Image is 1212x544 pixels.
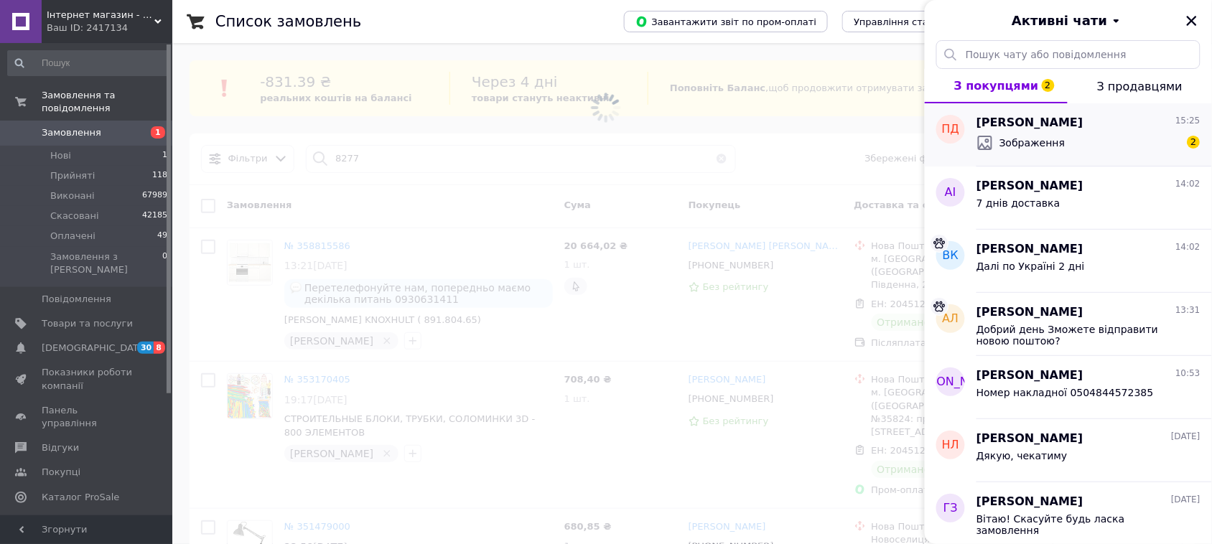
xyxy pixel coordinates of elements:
[976,494,1083,510] span: [PERSON_NAME]
[1097,80,1183,93] span: З продавцями
[842,11,975,32] button: Управління статусами
[50,250,162,276] span: Замовлення з [PERSON_NAME]
[943,248,959,264] span: ВК
[925,230,1212,293] button: ВК[PERSON_NAME]14:02Далі по Україні 2 дні
[1068,69,1212,103] button: З продавцями
[42,293,111,306] span: Повідомлення
[976,431,1083,447] span: [PERSON_NAME]
[624,11,828,32] button: Завантажити звіт по пром-оплаті
[1175,178,1201,190] span: 14:02
[215,13,361,30] h1: Список замовлень
[976,178,1083,194] span: [PERSON_NAME]
[152,169,167,182] span: 118
[47,22,172,34] div: Ваш ID: 2417134
[42,342,148,355] span: [DEMOGRAPHIC_DATA]
[943,311,959,327] span: АЛ
[137,342,154,354] span: 30
[1171,431,1201,443] span: [DATE]
[42,89,172,115] span: Замовлення та повідомлення
[976,387,1154,398] span: Номер накладної 0504844572385
[1012,11,1107,30] span: Активні чати
[50,149,71,162] span: Нові
[925,293,1212,356] button: АЛ[PERSON_NAME]13:31Добрий день Зможете відправити новою поштою?
[42,491,119,504] span: Каталог ProSale
[943,500,958,517] span: ГЗ
[925,356,1212,419] button: [PERSON_NAME][PERSON_NAME]10:53Номер накладної 0504844572385
[42,466,80,479] span: Покупці
[50,169,95,182] span: Прийняті
[945,184,956,201] span: АІ
[976,367,1083,384] span: [PERSON_NAME]
[942,437,959,454] span: НЛ
[154,342,165,354] span: 8
[1171,494,1201,506] span: [DATE]
[1175,241,1201,253] span: 14:02
[157,230,167,243] span: 49
[42,441,79,454] span: Відгуки
[142,189,167,202] span: 67989
[925,419,1212,482] button: НЛ[PERSON_NAME][DATE]Дякую, чекатиму
[42,366,133,392] span: Показники роботи компанії
[976,261,1085,272] span: Далі по Україні 2 дні
[42,126,101,139] span: Замовлення
[1183,12,1201,29] button: Закрити
[976,324,1180,347] span: Добрий день Зможете відправити новою поштою?
[925,103,1212,167] button: ПД[PERSON_NAME]15:25Зображення2
[142,210,167,222] span: 42185
[151,126,165,139] span: 1
[1188,136,1201,149] span: 2
[1175,304,1201,316] span: 13:31
[976,513,1180,536] span: Вітаю! Скасуйте будь ласка замовлення
[925,69,1068,103] button: З покупцями2
[976,450,1068,461] span: Дякую, чекатиму
[162,250,167,276] span: 0
[854,17,964,27] span: Управління статусами
[50,230,95,243] span: Оплачені
[42,317,133,330] span: Товари та послуги
[1175,115,1201,127] span: 15:25
[999,136,1066,150] span: Зображення
[162,149,167,162] span: 1
[925,167,1212,230] button: АІ[PERSON_NAME]14:027 днів доставка
[965,11,1172,30] button: Активні чати
[1175,367,1201,380] span: 10:53
[942,121,960,138] span: ПД
[976,241,1083,258] span: [PERSON_NAME]
[954,79,1039,93] span: З покупцями
[976,115,1083,131] span: [PERSON_NAME]
[47,9,154,22] span: Інтернет магазин - Маркет
[1042,79,1055,92] span: 2
[976,197,1060,209] span: 7 днів доставка
[7,50,169,76] input: Пошук
[976,304,1083,321] span: [PERSON_NAME]
[936,40,1201,69] input: Пошук чату або повідомлення
[635,15,816,28] span: Завантажити звіт по пром-оплаті
[50,189,95,202] span: Виконані
[42,404,133,430] span: Панель управління
[50,210,99,222] span: Скасовані
[903,374,999,390] span: [PERSON_NAME]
